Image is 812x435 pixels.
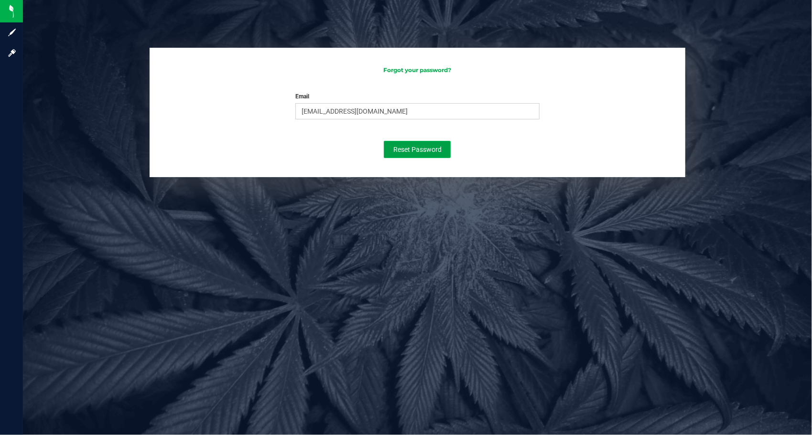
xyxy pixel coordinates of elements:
label: Email [295,92,309,101]
input: Email [295,103,539,119]
button: Reset Password [384,141,451,158]
inline-svg: Log in [7,48,17,58]
h3: Forgot your password? [159,67,676,73]
inline-svg: Sign up [7,28,17,37]
span: Reset Password [393,146,442,153]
